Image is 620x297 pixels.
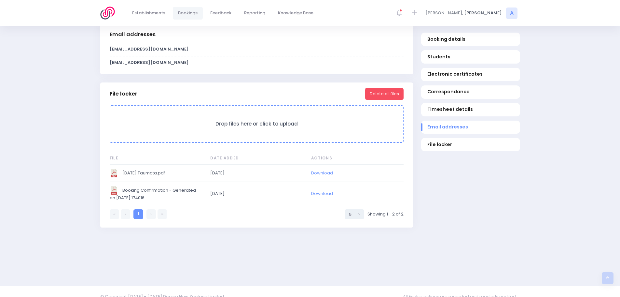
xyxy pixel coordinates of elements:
td: 2021 08 05 Taumata.pdf [110,165,206,182]
a: Knowledge Base [273,7,319,20]
span: File [110,156,201,161]
span: Knowledge Base [278,10,313,16]
strong: [EMAIL_ADDRESS][DOMAIN_NAME] [110,59,189,66]
a: 1 [133,209,143,219]
strong: [EMAIL_ADDRESS][DOMAIN_NAME] [110,46,189,52]
a: Next [146,209,156,219]
h3: Drop files here or click to upload [117,121,396,127]
span: Reporting [244,10,265,16]
span: Feedback [210,10,231,16]
span: Showing 1 - 2 of 2 [367,211,404,217]
a: Last [158,209,167,219]
div: 5 [349,211,356,218]
h3: Email addresses [110,31,156,38]
span: File locker [427,141,514,148]
span: Email addresses [427,124,514,130]
img: image [110,169,118,177]
span: [DATE] [210,170,301,176]
a: First [110,209,119,219]
a: Electronic certificates [421,68,520,81]
span: [PERSON_NAME], [425,10,463,16]
a: Previous [121,209,130,219]
a: Reporting [239,7,271,20]
a: Download [311,170,333,176]
span: Students [427,53,514,60]
span: Booking details [427,36,514,43]
span: Correspondance [427,89,514,96]
a: Students [421,50,520,64]
span: A [506,7,517,19]
button: Select page size [345,209,364,219]
a: Bookings [173,7,203,20]
span: [PERSON_NAME] [464,10,502,16]
span: Bookings [178,10,198,16]
span: Date Added [210,156,301,161]
a: File locker [421,138,520,152]
a: Download [311,190,333,197]
span: Establishments [132,10,165,16]
td: 2021-05-19 17:38:43 [206,165,307,182]
a: Establishments [127,7,171,20]
td: null [307,182,404,205]
img: Logo [100,7,119,20]
span: Actions [311,156,402,161]
img: image [110,186,118,195]
td: null [307,165,404,182]
a: Timesheet details [421,103,520,116]
a: Correspondance [421,85,520,99]
span: Electronic certificates [427,71,514,78]
h3: File locker [110,91,137,97]
a: Email addresses [421,121,520,134]
a: Booking details [421,33,520,46]
td: 2021-05-19 17:40:16 [206,182,307,205]
span: Booking Confirmation - Generated on [DATE] 174016 [110,186,201,201]
a: Feedback [205,7,237,20]
span: [DATE] [210,190,301,197]
span: [DATE] Taumata.pdf [110,169,201,177]
td: Booking Confirmation - Generated on 2021-05-19 174016 [110,182,206,205]
button: Delete all files [365,88,404,100]
span: Timesheet details [427,106,514,113]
